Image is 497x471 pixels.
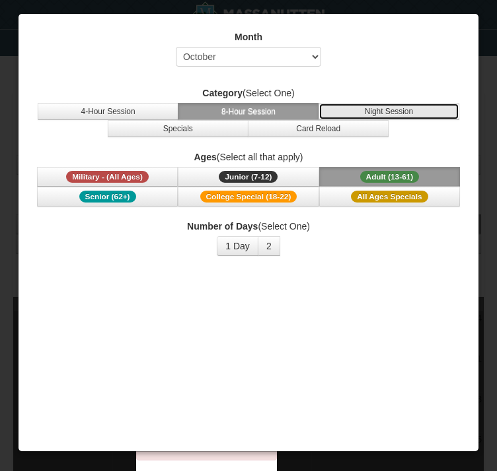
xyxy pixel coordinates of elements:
[219,171,278,183] span: Junior (7-12)
[37,187,178,206] button: Senior (62+)
[178,187,319,206] button: College Special (18-22)
[351,191,428,203] span: All Ages Specials
[187,221,258,232] strong: Number of Days
[178,167,319,187] button: Junior (7-12)
[248,120,389,137] button: Card Reload
[79,191,136,203] span: Senior (62+)
[258,236,280,256] button: 2
[319,187,460,206] button: All Ages Specials
[66,171,149,183] span: Military - (All Ages)
[35,150,463,164] label: (Select all that apply)
[200,191,297,203] span: College Special (18-22)
[319,103,459,120] button: Night Session
[35,220,463,233] label: (Select One)
[360,171,420,183] span: Adult (13-61)
[202,88,243,98] strong: Category
[194,152,217,162] strong: Ages
[37,167,178,187] button: Military - (All Ages)
[235,32,262,42] strong: Month
[217,236,258,256] button: 1 Day
[319,167,460,187] button: Adult (13-61)
[178,103,319,120] button: 8-Hour Session
[38,103,178,120] button: 4-Hour Session
[35,86,463,100] label: (Select One)
[108,120,249,137] button: Specials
